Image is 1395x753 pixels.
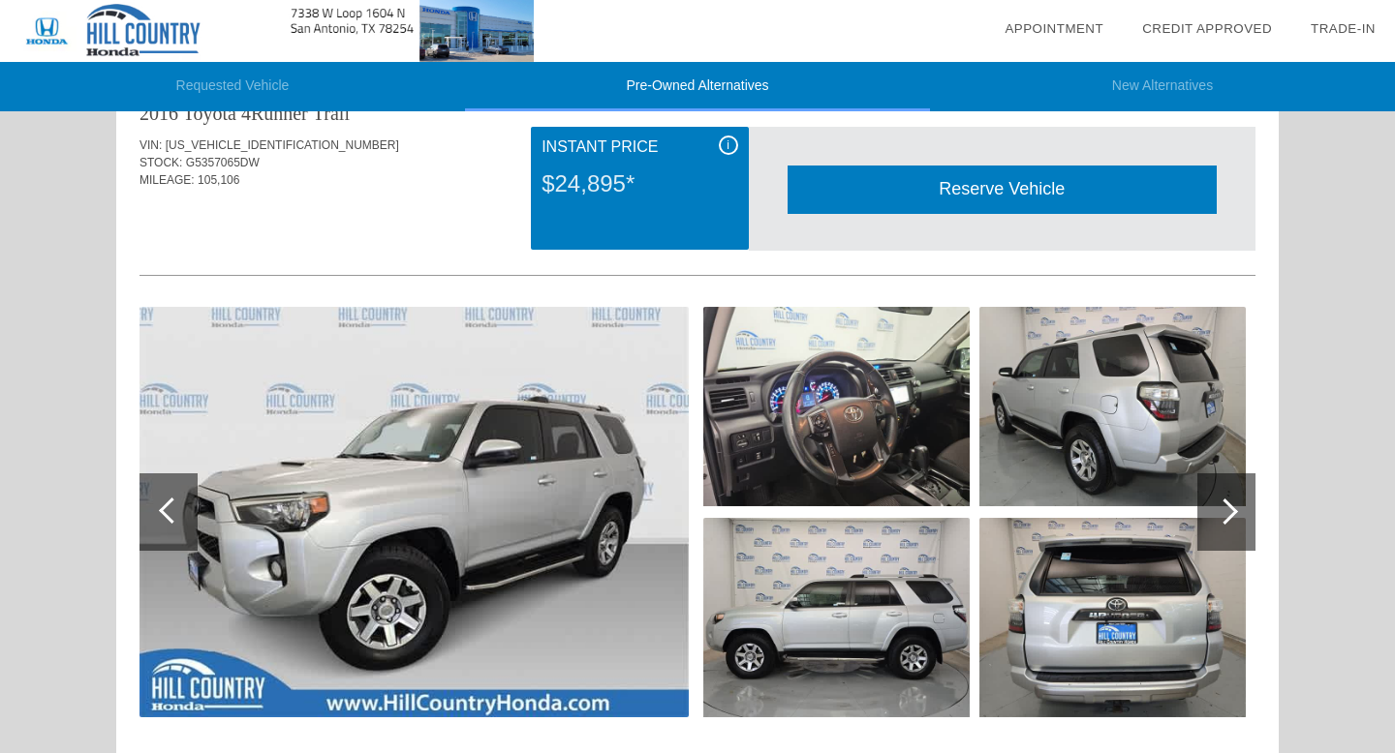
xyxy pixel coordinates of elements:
a: Trade-In [1311,21,1376,36]
span: [US_VEHICLE_IDENTIFICATION_NUMBER] [166,138,399,152]
a: Appointment [1005,21,1103,36]
img: c8705fd51297999cb539f32942893d8dx.jpg [979,518,1246,717]
span: G5357065DW [186,156,260,169]
img: 4ffb708ca0ec1eef98efbe94fccac0e2x.jpg [139,307,689,717]
div: Reserve Vehicle [788,166,1217,213]
span: VIN: [139,138,162,152]
div: i [719,136,738,155]
a: Credit Approved [1142,21,1272,36]
img: d84e3db734d2ffb468288bbcccc00a96x.jpg [703,307,970,506]
div: Instant Price [542,136,737,159]
span: 105,106 [198,173,239,187]
li: Pre-Owned Alternatives [465,62,930,111]
span: MILEAGE: [139,173,195,187]
img: c15f578137e7546660eec01b48cfb666x.jpg [979,307,1246,506]
img: a5cd81d18388275cc684484f5f194d8bx.jpg [703,518,970,717]
div: $24,895* [542,159,737,209]
div: Quoted on [DATE] 1:46:29 PM [139,218,1255,249]
li: New Alternatives [930,62,1395,111]
span: STOCK: [139,156,182,169]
